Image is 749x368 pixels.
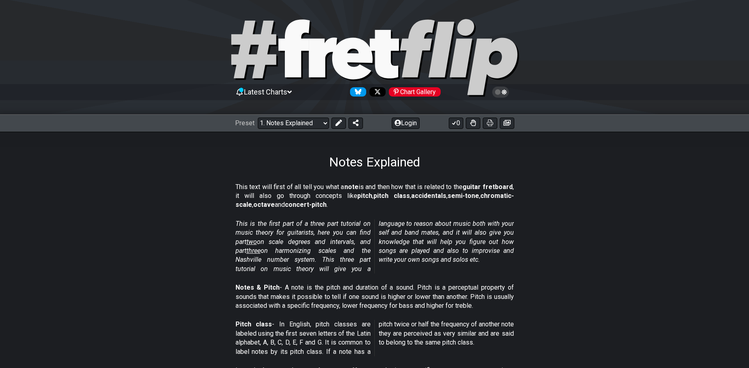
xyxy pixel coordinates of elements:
[347,87,366,97] a: Follow #fretflip at Bluesky
[389,87,441,97] div: Chart Gallery
[373,192,410,200] strong: pitch class
[329,154,420,170] h1: Notes Explained
[496,88,505,96] span: Toggle light / dark theme
[348,118,363,129] button: Share Preset
[366,87,386,97] a: Follow #fretflip at X
[236,183,514,210] p: This text will first of all tell you what a is and then how that is related to the , it will also...
[392,118,420,129] button: Login
[253,201,275,208] strong: octave
[236,220,514,273] em: This is the first part of a three part tutorial on music theory for guitarists, here you can find...
[331,118,346,129] button: Edit Preset
[246,238,257,246] span: two
[236,283,514,310] p: - A note is the pitch and duration of a sound. Pitch is a perceptual property of sounds that make...
[386,87,441,97] a: #fretflip at Pinterest
[344,183,359,191] strong: note
[500,118,514,129] button: Create image
[258,118,329,129] select: Preset
[466,118,480,129] button: Toggle Dexterity for all fretkits
[246,247,261,254] span: three
[411,192,446,200] strong: accidentals
[483,118,497,129] button: Print
[449,118,463,129] button: 0
[244,88,287,96] span: Latest Charts
[285,201,327,208] strong: concert-pitch
[235,119,255,127] span: Preset
[236,320,514,356] p: - In English, pitch classes are labeled using the first seven letters of the Latin alphabet, A, B...
[463,183,513,191] strong: guitar fretboard
[236,320,272,328] strong: Pitch class
[236,284,280,291] strong: Notes & Pitch
[357,192,372,200] strong: pitch
[448,192,479,200] strong: semi-tone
